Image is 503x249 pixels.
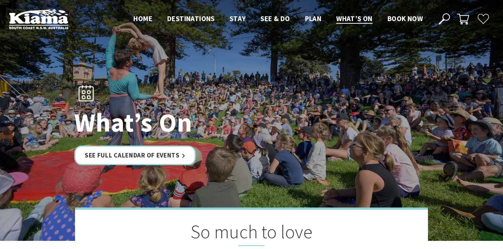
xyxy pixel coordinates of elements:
span: Book now [387,14,423,23]
a: See Full Calendar of Events [74,146,196,165]
span: Destinations [167,14,215,23]
h2: So much to love [112,221,391,246]
img: Kiama Logo [9,9,68,29]
nav: Main Menu [126,13,430,25]
span: Stay [230,14,246,23]
span: See & Do [260,14,290,23]
span: Home [133,14,152,23]
h1: What’s On [74,108,284,137]
span: What’s On [336,14,373,23]
span: Plan [305,14,322,23]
